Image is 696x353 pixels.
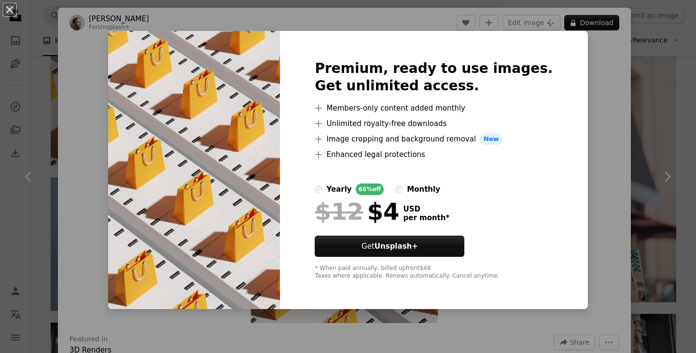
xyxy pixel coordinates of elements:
div: * When paid annually, billed upfront $48 Taxes where applicable. Renews automatically. Cancel any... [315,265,553,280]
span: USD [403,205,449,213]
div: monthly [407,184,440,195]
button: GetUnsplash+ [315,236,464,257]
h2: Premium, ready to use images. Get unlimited access. [315,60,553,95]
strong: Unsplash+ [375,242,418,251]
span: per month * [403,213,449,222]
input: monthly [395,185,403,193]
li: Unlimited royalty-free downloads [315,118,553,129]
span: $12 [315,199,363,224]
li: Image cropping and background removal [315,133,553,145]
div: 66% off [356,184,384,195]
div: $4 [315,199,399,224]
div: yearly [326,184,351,195]
span: New [480,133,503,145]
li: Enhanced legal protections [315,149,553,160]
input: yearly66%off [315,185,322,193]
img: premium_photo-1683746792239-6ce8cdd3ac78 [108,31,280,309]
li: Members-only content added monthly [315,102,553,114]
